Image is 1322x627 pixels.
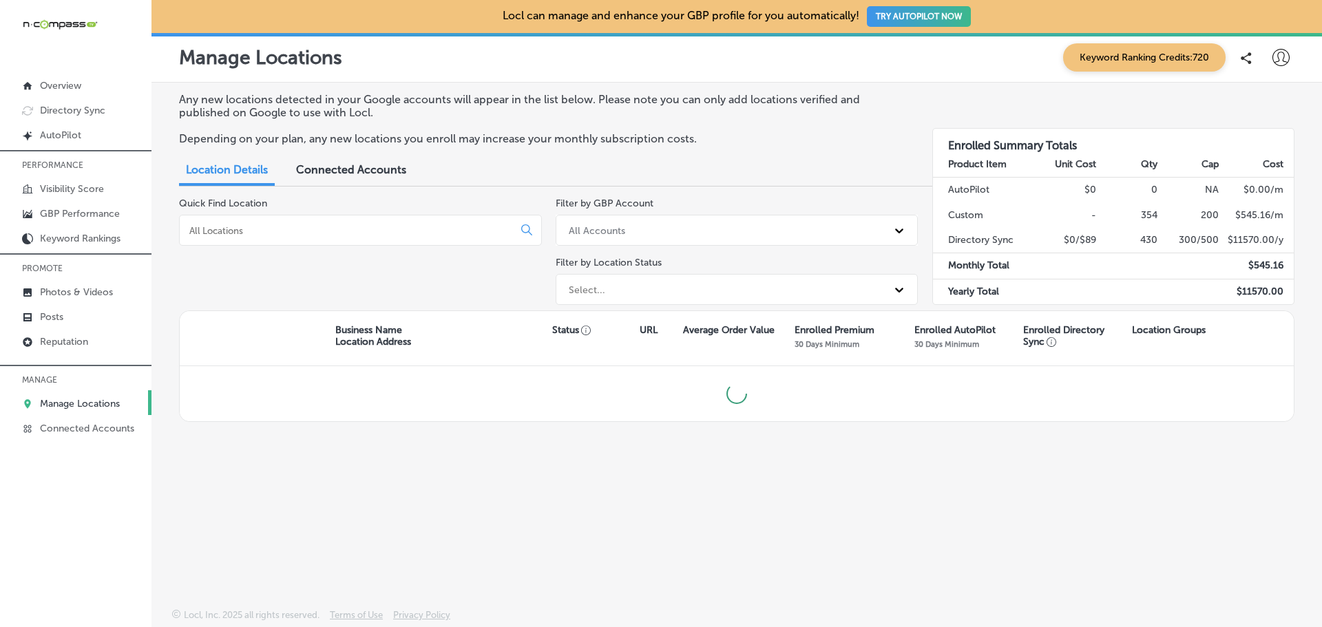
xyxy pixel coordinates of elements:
p: 30 Days Minimum [914,339,979,349]
p: Enrolled Directory Sync [1023,324,1125,348]
td: $0 [1035,178,1096,203]
td: - [1035,203,1096,228]
p: Manage Locations [179,46,342,69]
label: Filter by GBP Account [556,198,653,209]
p: Overview [40,80,81,92]
th: Cap [1158,152,1219,178]
p: Status [552,324,639,336]
p: GBP Performance [40,208,120,220]
p: Manage Locations [40,398,120,410]
p: Keyword Rankings [40,233,120,244]
label: Filter by Location Status [556,257,662,268]
td: 300/500 [1158,228,1219,253]
p: Locl, Inc. 2025 all rights reserved. [184,610,319,620]
p: Photos & Videos [40,286,113,298]
th: Qty [1097,152,1158,178]
p: Business Name Location Address [335,324,411,348]
p: AutoPilot [40,129,81,141]
td: $ 545.16 [1219,253,1294,279]
p: Location Groups [1132,324,1206,336]
td: $ 545.16 /m [1219,203,1294,228]
p: Visibility Score [40,183,104,195]
p: Enrolled Premium [795,324,874,336]
td: Monthly Total [933,253,1036,279]
p: Any new locations detected in your Google accounts will appear in the list below. Please note you... [179,93,904,119]
th: Cost [1219,152,1294,178]
td: $ 0.00 /m [1219,178,1294,203]
p: Average Order Value [683,324,775,336]
p: Enrolled AutoPilot [914,324,996,336]
h3: Enrolled Summary Totals [933,129,1294,152]
td: $ 11570.00 [1219,279,1294,304]
td: $ 11570.00 /y [1219,228,1294,253]
p: URL [640,324,658,336]
p: Reputation [40,336,88,348]
input: All Locations [188,224,510,237]
td: NA [1158,178,1219,203]
label: Quick Find Location [179,198,267,209]
td: Directory Sync [933,228,1036,253]
td: AutoPilot [933,178,1036,203]
td: Custom [933,203,1036,228]
p: Depending on your plan, any new locations you enroll may increase your monthly subscription costs. [179,132,904,145]
td: 200 [1158,203,1219,228]
td: Yearly Total [933,279,1036,304]
p: Directory Sync [40,105,105,116]
p: Connected Accounts [40,423,134,434]
a: Terms of Use [330,610,383,627]
div: All Accounts [569,224,625,236]
p: Posts [40,311,63,323]
td: 0 [1097,178,1158,203]
th: Unit Cost [1035,152,1096,178]
p: 30 Days Minimum [795,339,859,349]
button: TRY AUTOPILOT NOW [867,6,971,27]
span: Connected Accounts [296,163,406,176]
td: 430 [1097,228,1158,253]
a: Privacy Policy [393,610,450,627]
img: 660ab0bf-5cc7-4cb8-ba1c-48b5ae0f18e60NCTV_CLogo_TV_Black_-500x88.png [22,18,98,31]
td: 354 [1097,203,1158,228]
div: Select... [569,284,605,295]
span: Location Details [186,163,268,176]
span: Keyword Ranking Credits: 720 [1063,43,1226,72]
strong: Product Item [948,158,1007,170]
td: $0/$89 [1035,228,1096,253]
